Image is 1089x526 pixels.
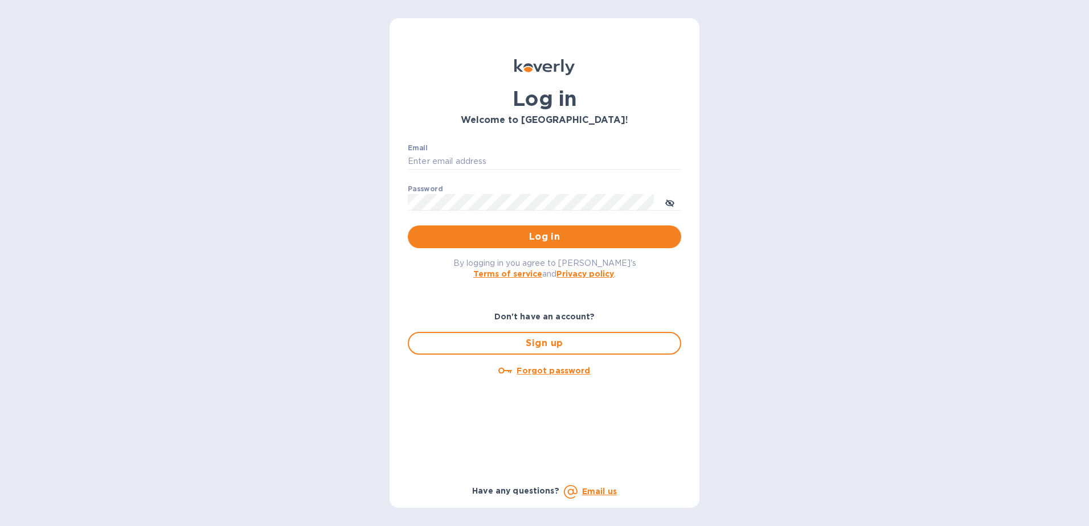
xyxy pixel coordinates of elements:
[408,225,681,248] button: Log in
[408,145,428,151] label: Email
[417,230,672,244] span: Log in
[408,186,443,192] label: Password
[418,336,671,350] span: Sign up
[473,269,542,278] a: Terms of service
[517,366,590,375] u: Forgot password
[582,487,617,496] a: Email us
[472,486,559,495] b: Have any questions?
[494,312,595,321] b: Don't have an account?
[556,269,614,278] a: Privacy policy
[658,191,681,213] button: toggle password visibility
[408,115,681,126] h3: Welcome to [GEOGRAPHIC_DATA]!
[453,258,636,278] span: By logging in you agree to [PERSON_NAME]'s and .
[408,332,681,355] button: Sign up
[514,59,575,75] img: Koverly
[408,87,681,110] h1: Log in
[408,153,681,170] input: Enter email address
